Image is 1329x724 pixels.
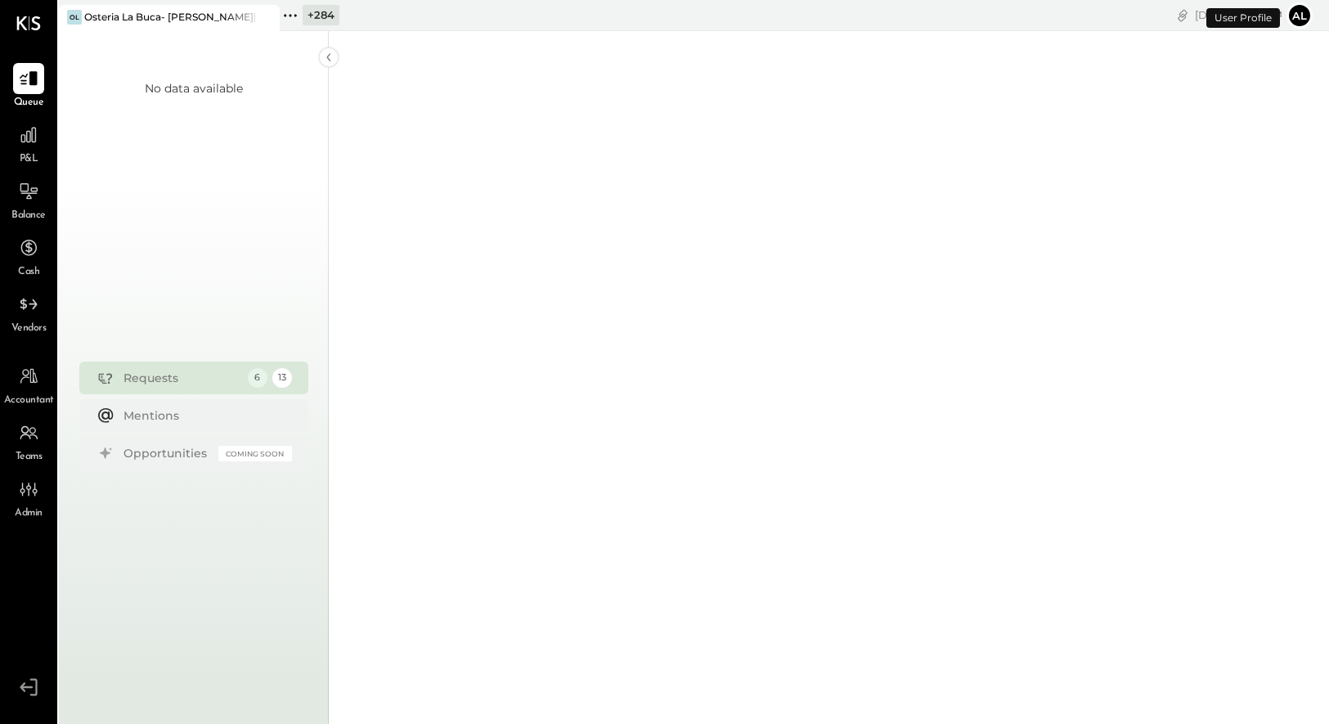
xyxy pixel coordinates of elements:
span: Vendors [11,322,47,336]
div: Requests [123,370,240,386]
span: P&L [20,152,38,167]
div: + 284 [303,5,339,25]
div: Mentions [123,407,284,424]
div: 6 [248,368,267,388]
span: Cash [18,265,39,280]
div: [DATE] [1195,7,1282,23]
a: P&L [1,119,56,167]
span: Admin [15,506,43,521]
div: No data available [145,80,243,97]
span: Accountant [4,393,54,408]
button: Al [1286,2,1313,29]
div: User Profile [1206,8,1280,28]
a: Admin [1,474,56,521]
a: Balance [1,176,56,223]
span: Queue [14,96,44,110]
a: Cash [1,232,56,280]
div: copy link [1174,7,1191,24]
div: 13 [272,368,292,388]
a: Queue [1,63,56,110]
a: Teams [1,417,56,465]
span: Balance [11,209,46,223]
div: OL [67,10,82,25]
span: Teams [16,450,43,465]
div: Coming Soon [218,446,292,461]
a: Accountant [1,361,56,408]
a: Vendors [1,289,56,336]
div: Opportunities [123,445,210,461]
div: Osteria La Buca- [PERSON_NAME][GEOGRAPHIC_DATA] [84,10,255,24]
